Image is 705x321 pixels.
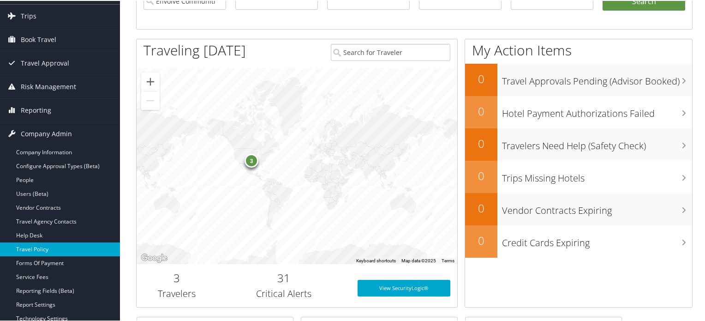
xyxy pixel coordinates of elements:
[356,257,396,263] button: Keyboard shortcuts
[465,232,497,248] h2: 0
[442,257,454,262] a: Terms (opens in new tab)
[139,251,169,263] img: Google
[465,40,692,59] h1: My Action Items
[465,224,692,257] a: 0Credit Cards Expiring
[465,63,692,95] a: 0Travel Approvals Pending (Advisor Booked)
[141,72,160,90] button: Zoom in
[245,153,258,167] div: 3
[224,269,344,285] h2: 31
[502,199,692,216] h3: Vendor Contracts Expiring
[465,127,692,160] a: 0Travelers Need Help (Safety Check)
[465,200,497,215] h2: 0
[143,269,210,285] h2: 3
[21,27,56,50] span: Book Travel
[143,40,246,59] h1: Traveling [DATE]
[465,103,497,118] h2: 0
[401,257,436,262] span: Map data ©2025
[502,231,692,248] h3: Credit Cards Expiring
[502,102,692,119] h3: Hotel Payment Authorizations Failed
[502,134,692,151] h3: Travelers Need Help (Safety Check)
[21,4,36,27] span: Trips
[465,135,497,151] h2: 0
[21,98,51,121] span: Reporting
[21,121,72,145] span: Company Admin
[224,286,344,299] h3: Critical Alerts
[358,279,451,296] a: View SecurityLogic®
[21,74,76,97] span: Risk Management
[465,192,692,224] a: 0Vendor Contracts Expiring
[502,166,692,184] h3: Trips Missing Hotels
[465,160,692,192] a: 0Trips Missing Hotels
[141,91,160,109] button: Zoom out
[465,95,692,127] a: 0Hotel Payment Authorizations Failed
[465,70,497,86] h2: 0
[502,69,692,87] h3: Travel Approvals Pending (Advisor Booked)
[21,51,69,74] span: Travel Approval
[465,167,497,183] h2: 0
[139,251,169,263] a: Open this area in Google Maps (opens a new window)
[331,43,451,60] input: Search for Traveler
[143,286,210,299] h3: Travelers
